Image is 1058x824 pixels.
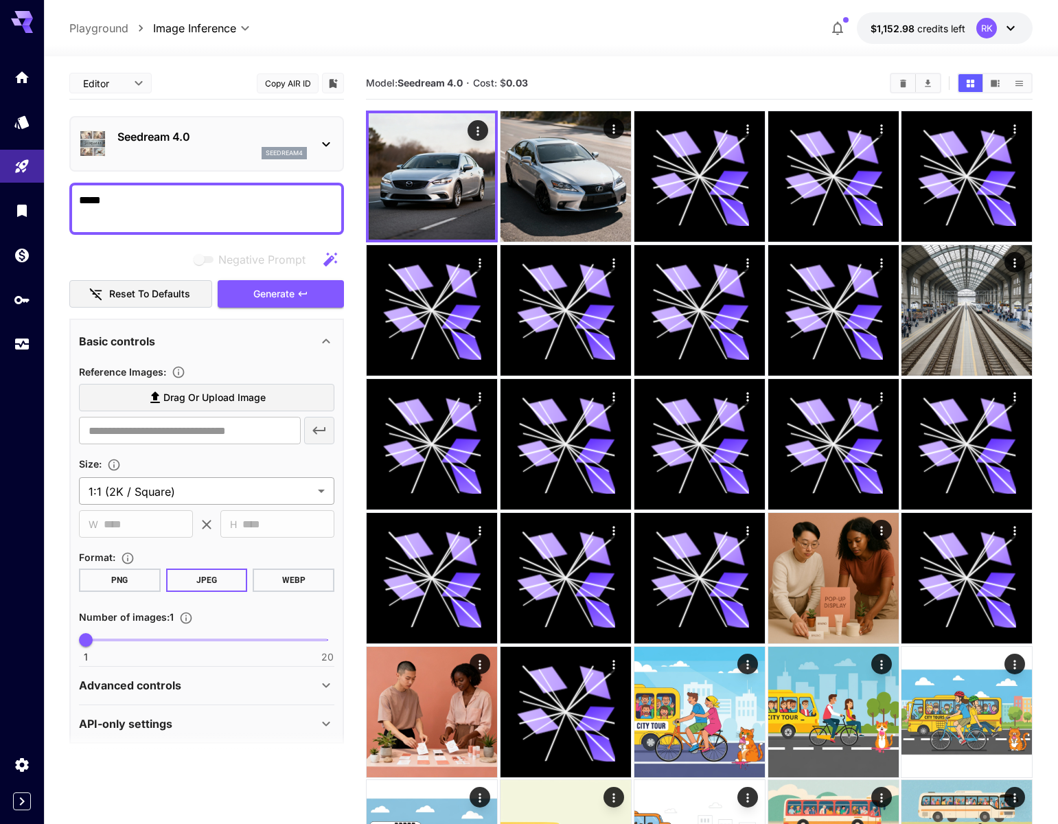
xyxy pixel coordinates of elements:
[191,251,317,268] span: Negative prompts are not compatible with the selected model.
[218,280,344,308] button: Generate
[1004,654,1025,674] div: Actions
[69,280,212,308] button: Reset to defaults
[84,650,88,664] span: 1
[871,654,891,674] div: Actions
[603,520,623,540] div: Actions
[737,252,757,273] div: Actions
[117,128,307,145] p: Seedream 4.0
[79,551,115,563] span: Format :
[634,647,765,777] img: 9k=
[916,74,940,92] button: Download All
[79,716,172,732] p: API-only settings
[466,75,470,91] p: ·
[917,23,965,34] span: credits left
[890,73,941,93] div: Clear AllDownload All
[976,18,997,38] div: RK
[737,654,757,674] div: Actions
[1004,787,1025,808] div: Actions
[174,611,198,625] button: Specify how many images to generate in a single request. Each image generation will be charged se...
[115,551,140,565] button: Choose the file format for the output image.
[79,384,334,412] label: Drag or upload image
[871,520,891,540] div: Actions
[468,120,488,141] div: Actions
[79,123,334,165] div: Seedream 4.0seedream4
[398,77,463,89] b: Seedream 4.0
[470,654,490,674] div: Actions
[501,111,631,242] img: 2Q==
[1007,74,1031,92] button: Show media in list view
[957,73,1033,93] div: Show media in grid viewShow media in video viewShow media in list view
[69,20,128,36] a: Playground
[13,792,31,810] button: Expand sidebar
[1004,252,1025,273] div: Actions
[14,158,30,175] div: Playground
[79,669,334,702] div: Advanced controls
[737,520,757,540] div: Actions
[79,707,334,740] div: API-only settings
[14,336,30,353] div: Usage
[1004,386,1025,407] div: Actions
[79,325,334,358] div: Basic controls
[79,677,181,694] p: Advanced controls
[737,118,757,139] div: Actions
[79,611,174,623] span: Number of images : 1
[603,118,623,139] div: Actions
[366,77,463,89] span: Model:
[14,291,30,308] div: API Keys
[14,202,30,219] div: Library
[14,69,30,86] div: Home
[253,569,334,592] button: WEBP
[983,74,1007,92] button: Show media in video view
[83,76,126,91] span: Editor
[871,252,891,273] div: Actions
[871,386,891,407] div: Actions
[79,569,161,592] button: PNG
[470,787,490,808] div: Actions
[470,520,490,540] div: Actions
[470,252,490,273] div: Actions
[737,386,757,407] div: Actions
[14,247,30,264] div: Wallet
[1004,520,1025,540] div: Actions
[891,74,915,92] button: Clear All
[871,21,965,36] div: $1,152.97847
[603,252,623,273] div: Actions
[871,118,891,139] div: Actions
[901,245,1032,376] img: 9k=
[327,75,339,91] button: Add to library
[153,20,236,36] span: Image Inference
[958,74,982,92] button: Show media in grid view
[79,333,155,350] p: Basic controls
[89,483,312,500] span: 1:1 (2K / Square)
[1004,118,1025,139] div: Actions
[230,516,237,532] span: H
[266,148,303,158] p: seedream4
[871,23,917,34] span: $1,152.98
[367,647,497,777] img: 9k=
[506,77,528,89] b: 0.03
[603,654,623,674] div: Actions
[79,458,102,470] span: Size :
[369,113,495,240] img: Z
[14,113,30,130] div: Models
[166,365,191,379] button: Upload a reference image to guide the result. This is needed for Image-to-Image or Inpainting. Su...
[163,389,266,407] span: Drag or upload image
[69,20,153,36] nav: breadcrumb
[768,513,899,643] img: Z
[218,251,306,268] span: Negative Prompt
[257,73,319,93] button: Copy AIR ID
[14,756,30,773] div: Settings
[89,516,98,532] span: W
[470,386,490,407] div: Actions
[79,366,166,378] span: Reference Images :
[166,569,248,592] button: JPEG
[253,286,295,303] span: Generate
[102,458,126,472] button: Adjust the dimensions of the generated image by specifying its width and height in pixels, or sel...
[603,386,623,407] div: Actions
[473,77,528,89] span: Cost: $
[603,787,623,808] div: Actions
[321,650,334,664] span: 20
[857,12,1033,44] button: $1,152.97847RK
